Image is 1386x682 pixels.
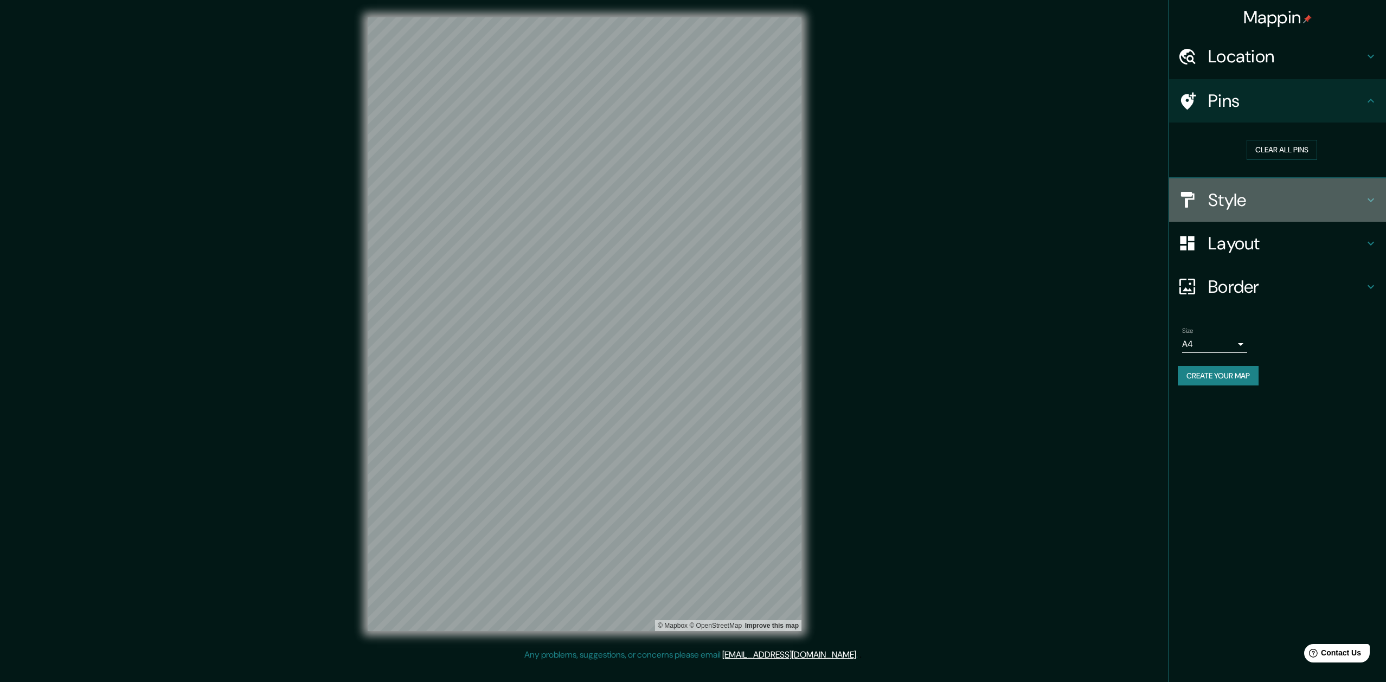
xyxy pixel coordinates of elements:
div: Layout [1169,222,1386,265]
h4: Location [1208,46,1364,67]
iframe: Help widget launcher [1289,640,1374,670]
p: Any problems, suggestions, or concerns please email . [524,648,858,661]
a: Mapbox [658,622,688,629]
h4: Mappin [1243,7,1312,28]
div: Pins [1169,79,1386,123]
button: Create your map [1178,366,1259,386]
div: Border [1169,265,1386,308]
div: . [859,648,862,661]
div: Location [1169,35,1386,78]
a: Map feedback [745,622,799,629]
button: Clear all pins [1247,140,1317,160]
div: Style [1169,178,1386,222]
label: Size [1182,326,1194,335]
h4: Style [1208,189,1364,211]
h4: Layout [1208,233,1364,254]
h4: Pins [1208,90,1364,112]
a: OpenStreetMap [689,622,742,629]
h4: Border [1208,276,1364,298]
div: A4 [1182,336,1247,353]
img: pin-icon.png [1303,15,1312,23]
a: [EMAIL_ADDRESS][DOMAIN_NAME] [722,649,856,660]
div: . [858,648,859,661]
canvas: Map [368,17,801,631]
